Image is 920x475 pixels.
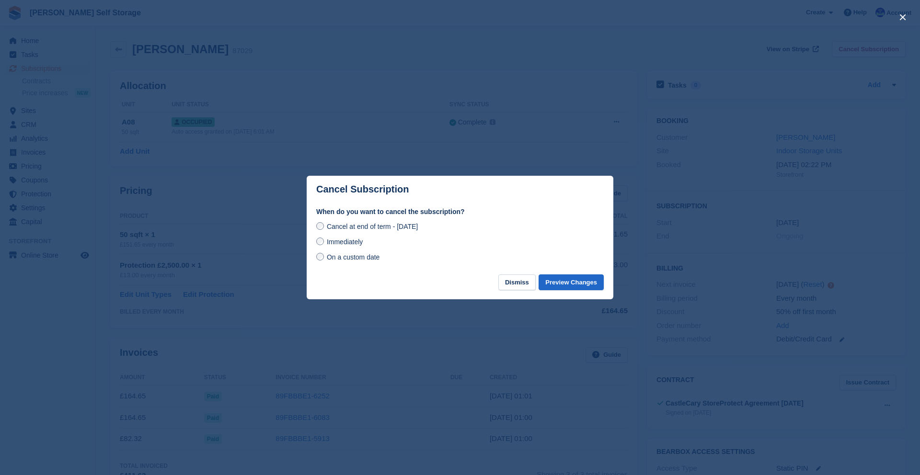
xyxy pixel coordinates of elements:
input: Cancel at end of term - [DATE] [316,222,324,230]
span: Cancel at end of term - [DATE] [327,223,418,230]
p: Cancel Subscription [316,184,409,195]
button: Dismiss [498,274,536,290]
span: On a custom date [327,253,380,261]
input: Immediately [316,237,324,245]
span: Immediately [327,238,363,246]
input: On a custom date [316,253,324,260]
button: Preview Changes [539,274,604,290]
label: When do you want to cancel the subscription? [316,207,604,217]
button: close [895,10,910,25]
